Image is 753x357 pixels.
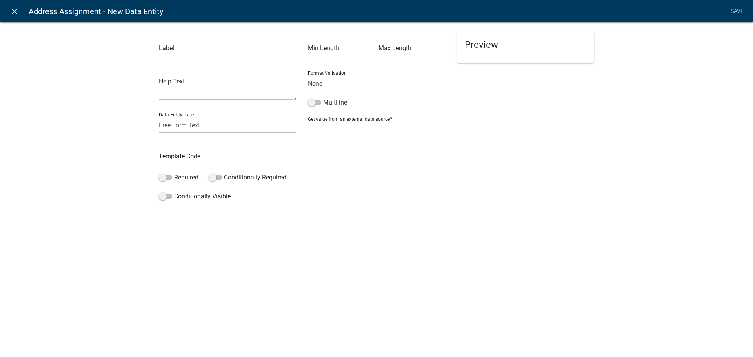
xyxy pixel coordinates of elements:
[10,7,19,16] i: close
[209,173,286,182] label: Conditionally Required
[308,98,347,107] label: Multiline
[29,4,163,19] span: Address Assignment - New Data Entity
[159,173,198,182] label: Required
[465,39,586,51] h5: Preview
[159,192,231,201] label: Conditionally Visible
